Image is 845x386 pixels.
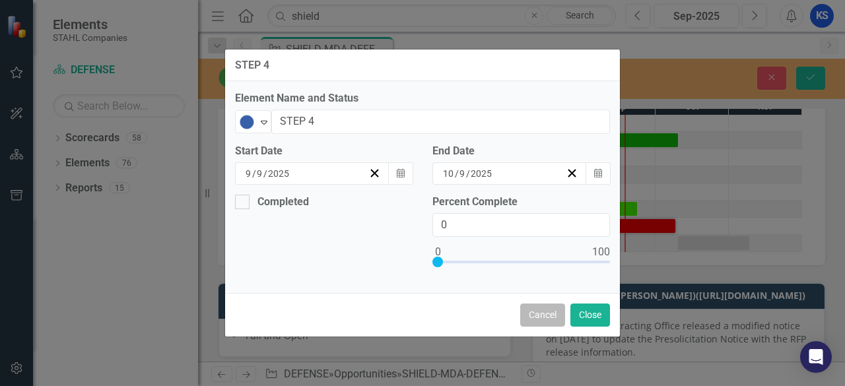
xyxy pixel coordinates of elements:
div: End Date [432,144,610,159]
button: Close [570,304,610,327]
span: / [252,168,256,179]
label: Percent Complete [432,195,610,210]
input: Name [271,110,610,134]
span: / [263,168,267,179]
div: STEP 4 [235,59,269,71]
button: Cancel [520,304,565,327]
span: / [466,168,470,179]
img: Red Team [239,114,255,130]
label: Element Name and Status [235,91,610,106]
span: / [455,168,459,179]
div: Start Date [235,144,413,159]
div: Open Intercom Messenger [800,341,832,373]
